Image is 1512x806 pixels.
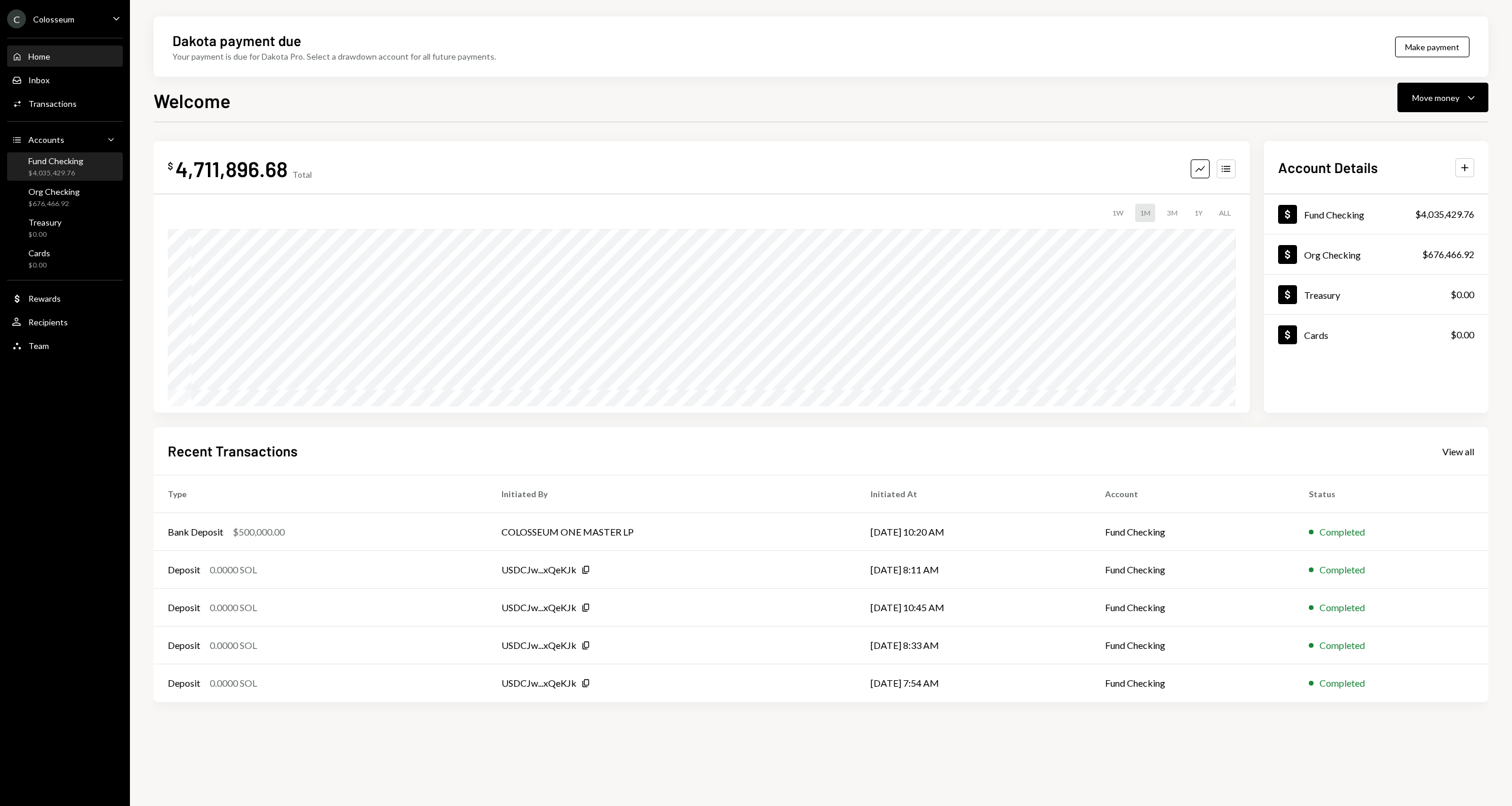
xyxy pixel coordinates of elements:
h2: Account Details [1278,158,1378,177]
td: Fund Checking [1091,664,1295,702]
th: Status [1295,475,1488,513]
a: Fund Checking$4,035,429.76 [7,152,123,181]
div: Rewards [28,293,61,304]
div: Transactions [28,99,77,109]
a: Inbox [7,69,123,90]
h2: Recent Transactions [168,441,298,461]
div: Fund Checking [1304,209,1364,220]
div: Your payment is due for Dakota Pro. Select a drawdown account for all future payments. [172,50,496,63]
a: Treasury$0.00 [7,214,123,242]
a: Cards$0.00 [1264,315,1488,354]
div: Deposit [168,601,200,615]
div: $4,035,429.76 [28,168,83,178]
div: $ [168,160,173,172]
a: Cards$0.00 [7,244,123,273]
a: Rewards [7,288,123,309]
h1: Welcome [154,89,230,112]
div: Bank Deposit [168,525,223,539]
div: $0.00 [1451,288,1474,302]
div: Fund Checking [28,156,83,166]
div: 0.0000 SOL [210,676,257,690]
td: [DATE] 10:20 AM [856,513,1091,551]
td: Fund Checking [1091,551,1295,589]
td: [DATE] 10:45 AM [856,589,1091,626]
div: $0.00 [28,260,50,270]
div: Dakota payment due [172,31,301,50]
td: [DATE] 7:54 AM [856,664,1091,702]
div: 3M [1162,204,1182,222]
div: 0.0000 SOL [210,638,257,652]
div: $676,466.92 [28,199,80,209]
td: [DATE] 8:11 AM [856,551,1091,589]
td: Fund Checking [1091,626,1295,664]
th: Initiated At [856,475,1091,513]
div: Deposit [168,638,200,652]
div: 4,711,896.68 [175,155,288,182]
a: Fund Checking$4,035,429.76 [1264,194,1488,234]
button: Make payment [1395,37,1469,57]
button: Move money [1397,83,1488,112]
div: 1W [1107,204,1128,222]
div: Colosseum [33,14,74,24]
div: Treasury [1304,289,1340,301]
td: Fund Checking [1091,589,1295,626]
div: 1M [1135,204,1155,222]
div: USDCJw...xQeKJk [501,563,576,577]
div: Home [28,51,50,61]
div: Recipients [28,317,68,327]
div: USDCJw...xQeKJk [501,638,576,652]
div: Deposit [168,563,200,577]
div: Completed [1319,563,1365,577]
th: Account [1091,475,1295,513]
div: $676,466.92 [1422,247,1474,262]
a: Accounts [7,129,123,150]
div: View all [1442,446,1474,458]
a: Team [7,335,123,356]
div: $0.00 [28,230,61,240]
div: 0.0000 SOL [210,601,257,615]
div: USDCJw...xQeKJk [501,601,576,615]
th: Type [154,475,487,513]
div: Completed [1319,676,1365,690]
div: Org Checking [1304,249,1361,260]
div: USDCJw...xQeKJk [501,676,576,690]
div: $0.00 [1451,328,1474,342]
a: Recipients [7,311,123,332]
div: Deposit [168,676,200,690]
div: $4,035,429.76 [1415,207,1474,221]
a: Treasury$0.00 [1264,275,1488,314]
div: Cards [28,248,50,258]
div: Total [292,169,312,180]
td: [DATE] 8:33 AM [856,626,1091,664]
div: Completed [1319,601,1365,615]
th: Initiated By [487,475,856,513]
div: C [7,9,26,28]
div: Move money [1412,92,1459,104]
div: Treasury [28,217,61,227]
div: 0.0000 SOL [210,563,257,577]
div: $500,000.00 [233,525,285,539]
div: Cards [1304,329,1328,341]
div: ALL [1214,204,1236,222]
a: Home [7,45,123,67]
td: COLOSSEUM ONE MASTER LP [487,513,856,551]
div: Org Checking [28,187,80,197]
div: Accounts [28,135,64,145]
a: View all [1442,445,1474,458]
a: Org Checking$676,466.92 [1264,234,1488,274]
div: Inbox [28,75,50,85]
a: Org Checking$676,466.92 [7,183,123,211]
div: Team [28,341,49,351]
div: Completed [1319,525,1365,539]
div: 1Y [1190,204,1207,222]
div: Completed [1319,638,1365,652]
a: Transactions [7,93,123,114]
td: Fund Checking [1091,513,1295,551]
